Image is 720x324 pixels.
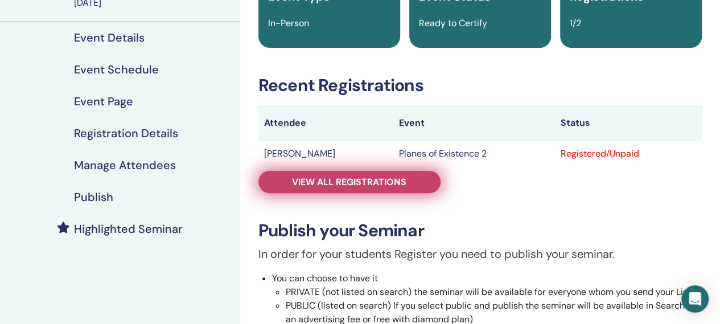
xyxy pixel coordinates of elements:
[570,17,581,29] span: 1/2
[258,105,393,141] th: Attendee
[393,105,555,141] th: Event
[419,17,487,29] span: Ready to Certify
[258,245,702,263] p: In order for your students Register you need to publish your seminar.
[74,63,159,76] h4: Event Schedule
[292,176,406,188] span: View all registrations
[258,75,702,96] h3: Recent Registrations
[268,17,309,29] span: In-Person
[74,190,113,204] h4: Publish
[258,141,393,166] td: [PERSON_NAME]
[74,31,145,44] h4: Event Details
[74,95,133,108] h4: Event Page
[555,105,702,141] th: Status
[258,171,441,193] a: View all registrations
[74,222,183,236] h4: Highlighted Seminar
[393,141,555,166] td: Planes of Existence 2
[258,220,702,241] h3: Publish your Seminar
[561,147,696,161] div: Registered/Unpaid
[286,285,702,299] li: PRIVATE (not listed on search) the seminar will be available for everyone whom you send your Link.
[74,126,178,140] h4: Registration Details
[74,158,176,172] h4: Manage Attendees
[681,285,709,313] div: Open Intercom Messenger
